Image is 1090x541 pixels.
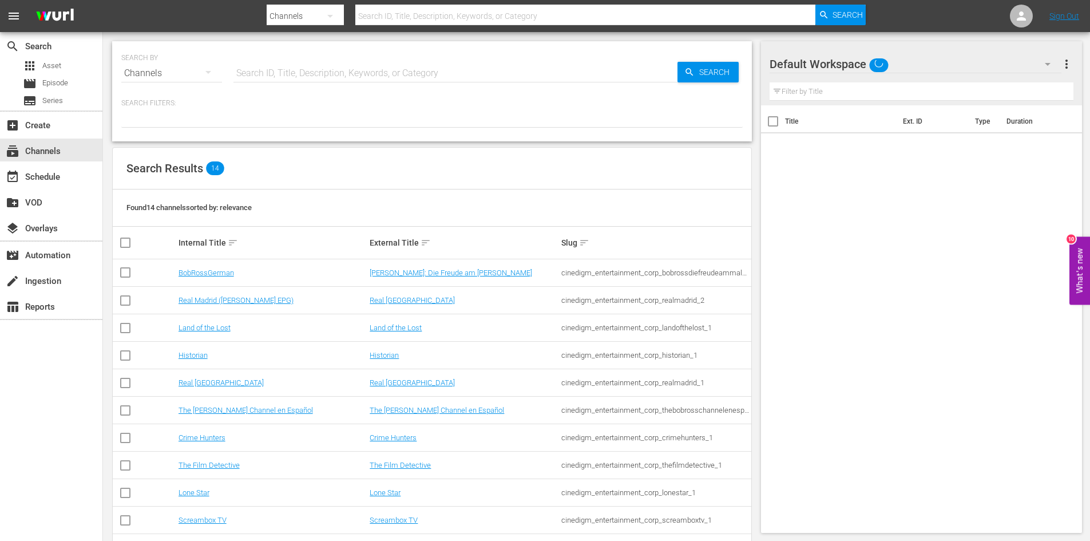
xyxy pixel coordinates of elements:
a: [PERSON_NAME]: Die Freude am [PERSON_NAME] [370,268,532,277]
a: The [PERSON_NAME] Channel en Español [370,406,504,414]
a: Historian [370,351,399,360]
a: Land of the Lost [370,323,422,332]
span: Found 14 channels sorted by: relevance [126,203,252,212]
div: cinedigm_entertainment_corp_realmadrid_2 [561,296,750,305]
a: Sign Out [1049,11,1079,21]
div: cinedigm_entertainment_corp_landofthelost_1 [561,323,750,332]
span: sort [421,238,431,248]
span: menu [7,9,21,23]
span: Episode [42,77,68,89]
button: Search [677,62,739,82]
th: Duration [1000,105,1068,137]
span: Episode [23,77,37,90]
div: cinedigm_entertainment_corp_lonestar_1 [561,488,750,497]
div: Channels [121,57,222,89]
div: cinedigm_entertainment_corp_realmadrid_1 [561,378,750,387]
a: The Film Detective [370,461,431,469]
span: Series [42,95,63,106]
div: cinedigm_entertainment_corp_thefilmdetective_1 [561,461,750,469]
span: Schedule [6,170,19,184]
div: cinedigm_entertainment_corp_crimehunters_1 [561,433,750,442]
span: Overlays [6,222,19,235]
div: cinedigm_entertainment_corp_bobrossdiefreudeammalen_1 [561,268,750,277]
a: Lone Star [370,488,401,497]
div: 10 [1067,234,1076,243]
div: Slug [561,236,750,250]
span: Search [695,62,739,82]
span: Ingestion [6,274,19,288]
span: Series [23,94,37,108]
span: more_vert [1060,57,1073,71]
button: Open Feedback Widget [1069,236,1090,305]
a: The Film Detective [179,461,240,469]
span: sort [579,238,589,248]
a: BobRossGerman [179,268,234,277]
a: Real [GEOGRAPHIC_DATA] [179,378,264,387]
a: Crime Hunters [179,433,225,442]
a: Land of the Lost [179,323,231,332]
img: ans4CAIJ8jUAAAAAAAAAAAAAAAAAAAAAAAAgQb4GAAAAAAAAAAAAAAAAAAAAAAAAJMjXAAAAAAAAAAAAAAAAAAAAAAAAgAT5G... [27,3,82,30]
a: The [PERSON_NAME] Channel en Español [179,406,313,414]
a: Screambox TV [370,516,418,524]
span: Asset [42,60,61,72]
span: sort [228,238,238,248]
a: Historian [179,351,208,360]
span: Asset [23,59,37,73]
span: Reports [6,300,19,314]
span: VOD [6,196,19,210]
span: Search [6,40,19,53]
p: Search Filters: [121,98,743,108]
span: Create [6,119,19,132]
a: Screambox TV [179,516,227,524]
a: Lone Star [179,488,209,497]
a: Real [GEOGRAPHIC_DATA] [370,378,455,387]
div: Default Workspace [770,48,1061,80]
a: Real [GEOGRAPHIC_DATA] [370,296,455,305]
div: Internal Title [179,236,367,250]
div: cinedigm_entertainment_corp_historian_1 [561,351,750,360]
span: Channels [6,144,19,158]
th: Title [785,105,896,137]
span: 14 [206,161,224,175]
span: Search [833,5,863,25]
span: Search Results [126,161,203,175]
span: Automation [6,248,19,262]
th: Ext. ID [896,105,969,137]
button: Search [815,5,866,25]
div: cinedigm_entertainment_corp_thebobrosschannelenespaol_1 [561,406,750,414]
button: more_vert [1060,50,1073,78]
div: External Title [370,236,558,250]
div: cinedigm_entertainment_corp_screamboxtv_1 [561,516,750,524]
a: Real Madrid ([PERSON_NAME] EPG) [179,296,294,305]
th: Type [968,105,1000,137]
a: Crime Hunters [370,433,417,442]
